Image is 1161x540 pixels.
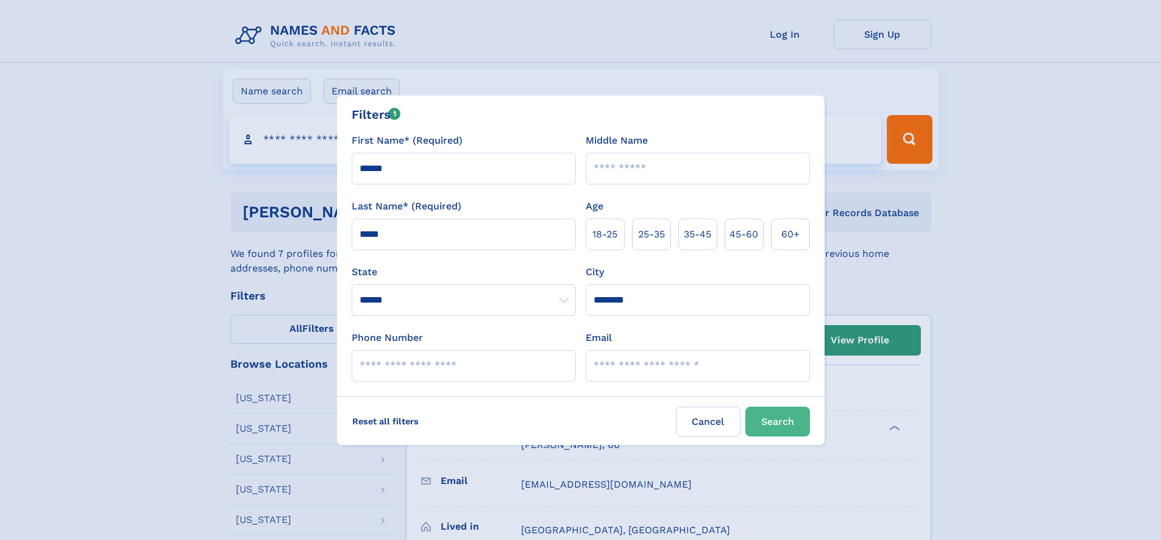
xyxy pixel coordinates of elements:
[352,331,423,345] label: Phone Number
[730,227,758,242] span: 45‑60
[745,407,810,437] button: Search
[592,227,617,242] span: 18‑25
[352,105,401,124] div: Filters
[586,331,612,345] label: Email
[352,199,461,214] label: Last Name* (Required)
[586,199,603,214] label: Age
[638,227,665,242] span: 25‑35
[684,227,711,242] span: 35‑45
[676,407,740,437] label: Cancel
[352,265,576,279] label: State
[344,407,427,436] label: Reset all filters
[586,265,604,279] label: City
[586,133,648,148] label: Middle Name
[352,133,463,148] label: First Name* (Required)
[781,227,800,242] span: 60+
